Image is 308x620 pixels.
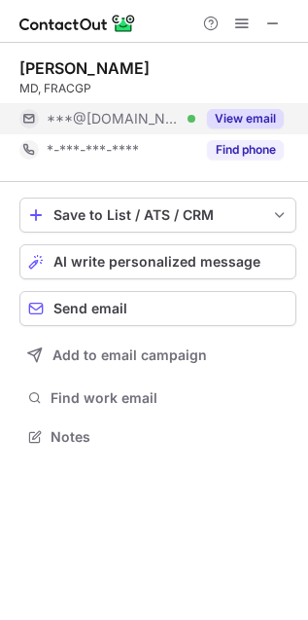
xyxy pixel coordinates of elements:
[53,207,262,223] div: Save to List / ATS / CRM
[53,301,127,316] span: Send email
[19,338,296,373] button: Add to email campaign
[19,58,150,78] div: [PERSON_NAME]
[207,109,284,128] button: Reveal Button
[207,140,284,160] button: Reveal Button
[19,384,296,412] button: Find work email
[19,291,296,326] button: Send email
[51,428,289,446] span: Notes
[47,110,181,128] span: ***@[DOMAIN_NAME]
[19,244,296,279] button: AI write personalized message
[19,198,296,233] button: save-profile-one-click
[19,423,296,451] button: Notes
[52,347,207,363] span: Add to email campaign
[19,80,296,97] div: MD, FRACGP
[51,389,289,407] span: Find work email
[19,12,136,35] img: ContactOut v5.3.10
[53,254,260,270] span: AI write personalized message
